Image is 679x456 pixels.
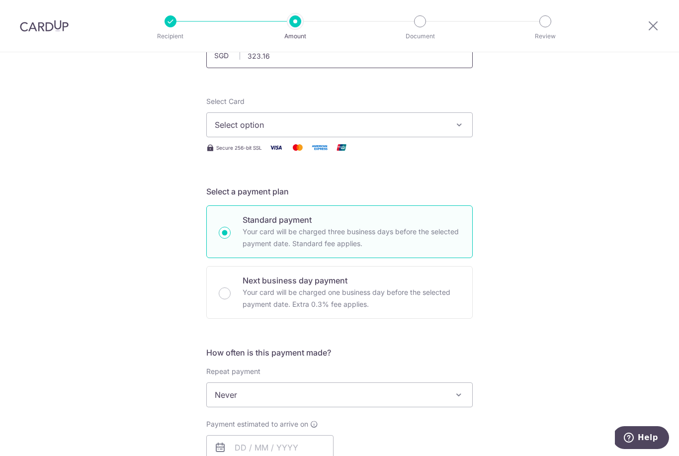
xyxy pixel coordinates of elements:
span: Secure 256-bit SSL [216,144,262,152]
input: 0.00 [206,43,473,68]
p: Document [383,31,457,41]
img: CardUp [20,20,69,32]
p: Recipient [134,31,207,41]
span: Select option [215,119,446,131]
img: American Express [310,141,330,154]
button: Select option [206,112,473,137]
img: Union Pay [332,141,351,154]
p: Your card will be charged three business days before the selected payment date. Standard fee appl... [243,226,460,250]
span: Payment estimated to arrive on [206,419,308,429]
iframe: Opens a widget where you can find more information [615,426,669,451]
img: Mastercard [288,141,308,154]
p: Review [509,31,582,41]
img: Visa [266,141,286,154]
span: translation missing: en.payables.payment_networks.credit_card.summary.labels.select_card [206,97,245,105]
p: Standard payment [243,214,460,226]
p: Your card will be charged one business day before the selected payment date. Extra 0.3% fee applies. [243,286,460,310]
p: Amount [258,31,332,41]
h5: How often is this payment made? [206,347,473,359]
span: Never [206,382,473,407]
p: Next business day payment [243,274,460,286]
h5: Select a payment plan [206,185,473,197]
span: SGD [214,51,240,61]
span: Never [207,383,472,407]
label: Repeat payment [206,366,260,376]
